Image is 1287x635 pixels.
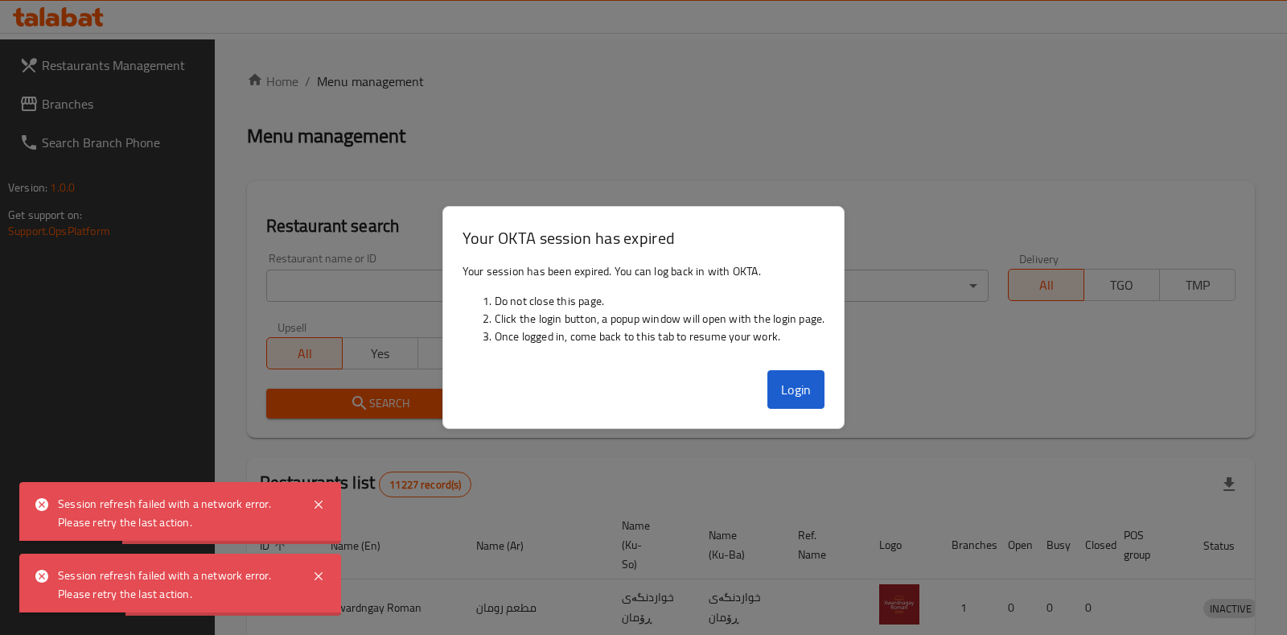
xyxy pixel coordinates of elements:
[495,310,825,328] li: Click the login button, a popup window will open with the login page.
[58,567,296,603] div: Session refresh failed with a network error. Please retry the last action.
[495,328,825,345] li: Once logged in, come back to this tab to resume your work.
[443,256,845,364] div: Your session has been expired. You can log back in with OKTA.
[767,370,825,409] button: Login
[58,495,296,531] div: Session refresh failed with a network error. Please retry the last action.
[463,226,825,249] h3: Your OKTA session has expired
[495,292,825,310] li: Do not close this page.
